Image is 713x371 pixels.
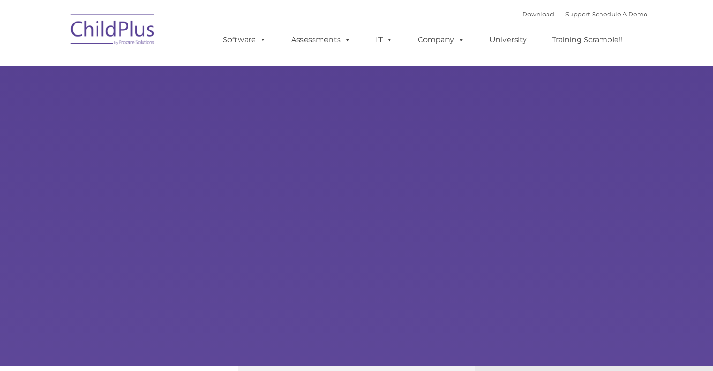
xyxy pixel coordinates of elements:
[522,10,647,18] font: |
[66,8,160,54] img: ChildPlus by Procare Solutions
[592,10,647,18] a: Schedule A Demo
[282,30,360,49] a: Assessments
[408,30,474,49] a: Company
[542,30,632,49] a: Training Scramble!!
[522,10,554,18] a: Download
[367,30,402,49] a: IT
[480,30,536,49] a: University
[213,30,276,49] a: Software
[565,10,590,18] a: Support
